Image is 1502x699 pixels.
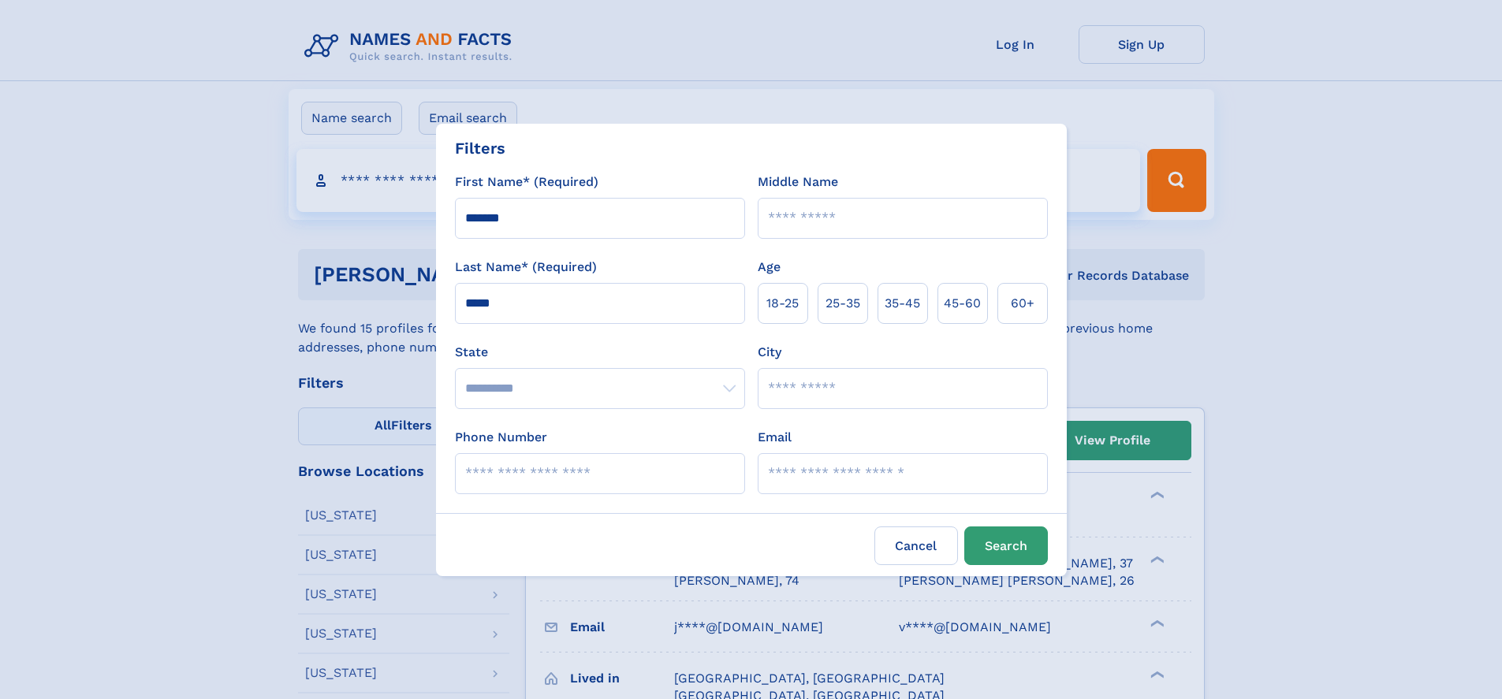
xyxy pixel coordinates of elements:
span: 25‑35 [826,294,860,313]
span: 18‑25 [766,294,799,313]
label: Cancel [874,526,958,565]
label: Middle Name [758,173,838,191]
label: Email [758,428,792,447]
label: Phone Number [455,428,547,447]
label: First Name* (Required) [455,173,598,191]
button: Search [964,526,1048,565]
label: City [758,343,781,362]
label: Last Name* (Required) [455,258,597,277]
div: Filters [455,136,505,160]
span: 35‑45 [885,294,920,313]
label: Age [758,258,781,277]
label: State [455,343,745,362]
span: 60+ [1011,294,1034,313]
span: 45‑60 [944,294,981,313]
